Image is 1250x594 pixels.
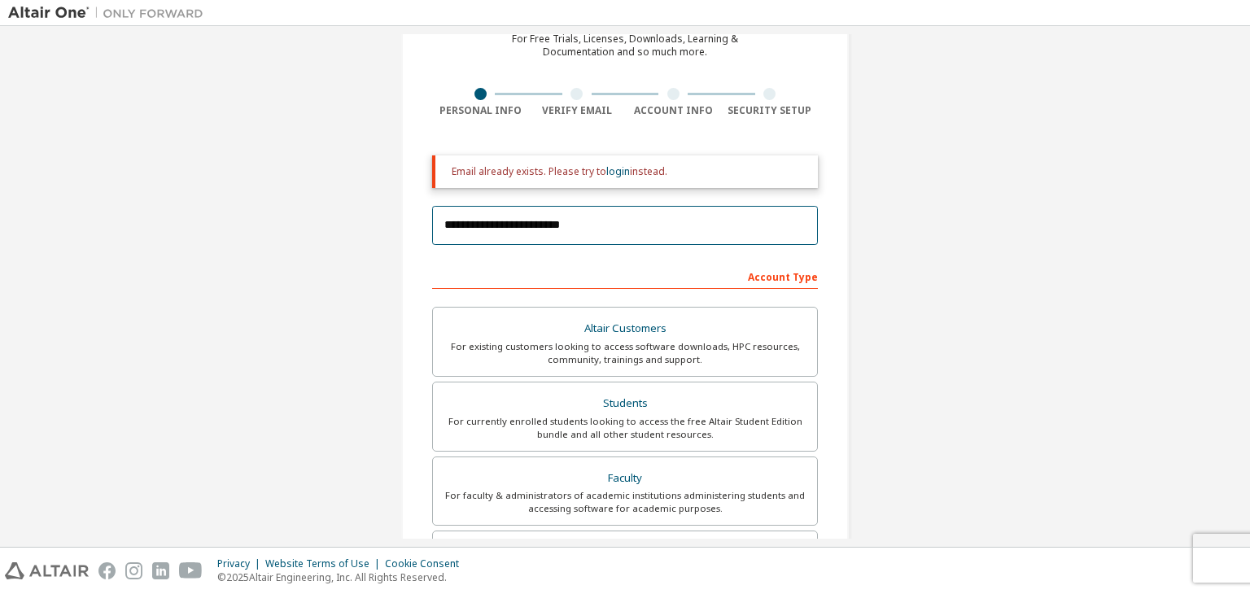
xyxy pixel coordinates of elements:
[8,5,212,21] img: Altair One
[512,33,738,59] div: For Free Trials, Licenses, Downloads, Learning & Documentation and so much more.
[443,317,807,340] div: Altair Customers
[443,392,807,415] div: Students
[606,164,630,178] a: login
[443,340,807,366] div: For existing customers looking to access software downloads, HPC resources, community, trainings ...
[125,562,142,579] img: instagram.svg
[432,263,818,289] div: Account Type
[452,165,805,178] div: Email already exists. Please try to instead.
[529,104,626,117] div: Verify Email
[625,104,722,117] div: Account Info
[443,467,807,490] div: Faculty
[443,415,807,441] div: For currently enrolled students looking to access the free Altair Student Edition bundle and all ...
[152,562,169,579] img: linkedin.svg
[443,489,807,515] div: For faculty & administrators of academic institutions administering students and accessing softwa...
[385,557,469,570] div: Cookie Consent
[432,104,529,117] div: Personal Info
[217,570,469,584] p: © 2025 Altair Engineering, Inc. All Rights Reserved.
[98,562,116,579] img: facebook.svg
[265,557,385,570] div: Website Terms of Use
[5,562,89,579] img: altair_logo.svg
[179,562,203,579] img: youtube.svg
[722,104,819,117] div: Security Setup
[217,557,265,570] div: Privacy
